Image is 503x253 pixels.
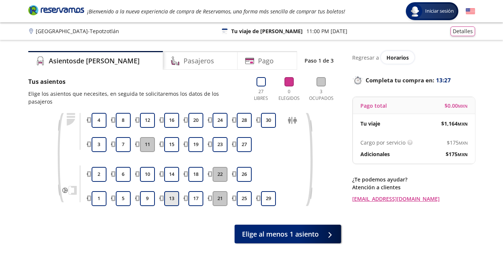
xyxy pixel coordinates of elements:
[188,137,203,152] button: 19
[92,113,106,128] button: 4
[458,121,468,127] small: MXN
[140,137,155,152] button: 11
[261,113,276,128] button: 30
[116,137,131,152] button: 7
[459,140,468,146] small: MXN
[386,54,409,61] span: Horarios
[360,102,387,110] p: Pago total
[447,139,468,146] span: $ 175
[242,229,319,239] span: Elige al menos 1 asiento
[164,167,179,182] button: 14
[231,27,303,35] p: Tu viaje de [PERSON_NAME]
[458,152,468,157] small: MXN
[164,137,179,152] button: 15
[92,191,106,206] button: 1
[261,191,276,206] button: 29
[92,167,106,182] button: 2
[352,75,475,85] p: Completa tu compra en :
[92,137,106,152] button: 3
[188,113,203,128] button: 20
[237,191,252,206] button: 25
[116,191,131,206] button: 5
[441,120,468,127] span: $ 1,164
[164,113,179,128] button: 16
[277,88,302,102] p: 0 Elegidos
[235,225,341,243] button: Elige al menos 1 asiento
[28,90,243,105] p: Elige los asientos que necesites, en seguida te solicitaremos los datos de los pasajeros
[445,102,468,110] span: $ 0.00
[49,56,140,66] h4: Asientos de [PERSON_NAME]
[28,4,84,16] i: Brand Logo
[116,113,131,128] button: 8
[237,167,252,182] button: 26
[352,175,475,183] p: ¿Te podemos ayudar?
[446,150,468,158] span: $ 175
[213,113,227,128] button: 24
[188,191,203,206] button: 17
[87,8,345,15] em: ¡Bienvenido a la nueva experiencia de compra de Reservamos, una forma más sencilla de comprar tus...
[305,57,334,64] p: Paso 1 de 3
[360,150,390,158] p: Adicionales
[140,191,155,206] button: 9
[237,137,252,152] button: 27
[164,191,179,206] button: 13
[436,76,451,85] span: 13:27
[140,167,155,182] button: 10
[116,167,131,182] button: 6
[307,88,335,102] p: 3 Ocupados
[213,167,227,182] button: 22
[213,137,227,152] button: 23
[352,51,475,64] div: Regresar a ver horarios
[36,27,119,35] p: [GEOGRAPHIC_DATA] - Tepotzotlán
[28,4,84,18] a: Brand Logo
[237,113,252,128] button: 28
[352,183,475,191] p: Atención a clientes
[184,56,214,66] h4: Pasajeros
[352,195,475,203] a: [EMAIL_ADDRESS][DOMAIN_NAME]
[451,26,475,36] button: Detalles
[466,7,475,16] button: English
[258,56,274,66] h4: Pago
[458,103,468,109] small: MXN
[306,27,347,35] p: 11:00 PM [DATE]
[140,113,155,128] button: 12
[360,120,380,127] p: Tu viaje
[188,167,203,182] button: 18
[352,54,379,61] p: Regresar a
[251,88,271,102] p: 27 Libres
[28,77,243,86] p: Tus asientos
[422,7,457,15] span: Iniciar sesión
[360,139,405,146] p: Cargo por servicio
[213,191,227,206] button: 21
